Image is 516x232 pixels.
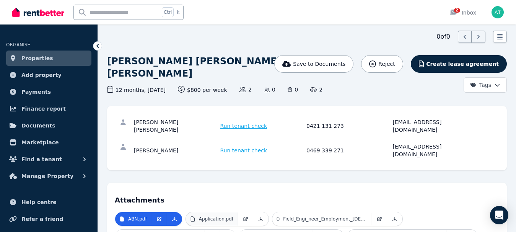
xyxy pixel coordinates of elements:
[6,51,91,66] a: Properties
[492,6,504,18] img: Anton Tonev
[6,42,30,47] span: ORGANISE
[272,212,372,226] a: Field_Engi_neer_Employment_[DEMOGRAPHIC_DATA].pdf
[306,118,391,134] div: 0421 131 273
[470,81,491,89] span: Tags
[107,86,166,94] span: 12 months , [DATE]
[393,118,477,134] div: [EMAIL_ADDRESS][DOMAIN_NAME]
[21,70,62,80] span: Add property
[6,84,91,100] a: Payments
[6,168,91,184] button: Manage Property
[151,212,167,226] a: Open in new Tab
[436,32,450,41] span: 0 of 0
[6,152,91,167] button: Find a tenant
[426,60,499,68] span: Create lease agreement
[6,118,91,133] a: Documents
[6,67,91,83] a: Add property
[393,143,477,158] div: [EMAIL_ADDRESS][DOMAIN_NAME]
[274,55,354,73] button: Save to Documents
[220,122,267,130] span: Run tenant check
[454,8,460,13] span: 2
[239,86,252,93] span: 2
[199,216,233,222] p: Application.pdf
[115,190,499,206] h4: Attachments
[411,55,507,73] button: Create lease agreement
[378,60,395,68] span: Reject
[238,212,253,226] a: Open in new Tab
[177,9,179,15] span: k
[186,212,238,226] a: Application.pdf
[220,147,267,154] span: Run tenant check
[283,216,367,222] p: Field_Engi_neer_Employment_[DEMOGRAPHIC_DATA].pdf
[21,138,59,147] span: Marketplace
[162,7,174,17] span: Ctrl
[178,86,227,94] span: $800 per week
[21,172,73,181] span: Manage Property
[264,86,275,93] span: 0
[310,86,322,93] span: 2
[306,143,391,158] div: 0469 339 271
[21,198,57,207] span: Help centre
[21,214,63,224] span: Refer a friend
[293,60,345,68] span: Save to Documents
[21,155,62,164] span: Find a tenant
[134,118,218,134] div: [PERSON_NAME] [PERSON_NAME]
[490,206,508,224] div: Open Intercom Messenger
[6,135,91,150] a: Marketplace
[128,216,147,222] p: ABN.pdf
[21,87,51,96] span: Payments
[21,121,55,130] span: Documents
[6,194,91,210] a: Help centre
[449,9,476,16] div: Inbox
[288,86,298,93] span: 0
[12,7,64,18] img: RentBetter
[134,143,218,158] div: [PERSON_NAME]
[464,77,507,93] button: Tags
[361,55,403,73] button: Reject
[387,212,402,226] a: Download Attachment
[6,101,91,116] a: Finance report
[6,211,91,227] a: Refer a friend
[21,54,53,63] span: Properties
[253,212,269,226] a: Download Attachment
[372,212,387,226] a: Open in new Tab
[107,55,371,80] h1: [PERSON_NAME] [PERSON_NAME] and [PERSON_NAME]
[115,212,151,226] a: ABN.pdf
[167,212,182,226] a: Download Attachment
[21,104,66,113] span: Finance report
